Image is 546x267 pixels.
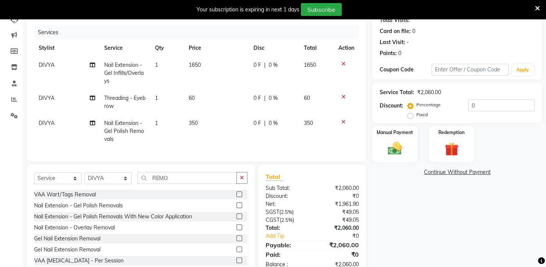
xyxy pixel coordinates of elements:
span: Total [266,173,283,181]
span: 0 F [253,119,261,127]
div: ₹2,060.00 [312,240,365,250]
span: 1 [155,62,158,68]
div: Gel Nail Extension Removal [34,235,100,243]
div: Sub Total: [260,184,312,192]
div: VAA Wart/Tags Removal [34,191,96,199]
img: _gift.svg [440,141,463,158]
div: Your subscription is expiring in next 1 days [197,6,299,14]
div: ₹0 [321,232,365,240]
span: 1650 [304,62,316,68]
th: Action [334,39,359,57]
div: Discount: [260,192,312,200]
a: Continue Without Payment [374,168,541,176]
span: CGST [266,216,280,223]
div: Nail Extension - Gel Polish Removals [34,202,123,210]
div: Payable: [260,240,312,250]
div: 0 [398,49,401,57]
div: ₹2,060.00 [417,88,441,96]
span: 1 [155,95,158,101]
span: 1 [155,120,158,126]
button: Apply [512,64,533,76]
span: 0 F [253,61,261,69]
th: Total [299,39,334,57]
div: Total Visits: [380,16,410,24]
div: VAA [MEDICAL_DATA] - Per Session [34,257,124,265]
div: Coupon Code [380,66,431,74]
span: Nail Extension - Gel Infills/Overlays [104,62,144,84]
span: 350 [304,120,313,126]
span: | [264,119,266,127]
div: Total: [260,224,312,232]
div: Card on file: [380,27,411,35]
span: 0 % [269,61,278,69]
span: SGST [266,209,279,215]
a: Add Tip [260,232,321,240]
div: ₹0 [312,192,365,200]
div: Paid: [260,250,312,259]
button: Subscribe [301,3,342,16]
span: 2.5% [281,209,292,215]
th: Qty [150,39,184,57]
img: _cash.svg [383,141,406,156]
span: DIVYA [39,95,55,101]
div: Service Total: [380,88,414,96]
div: Services [35,25,365,39]
span: 2.5% [281,217,293,223]
label: Percentage [416,101,441,108]
span: 350 [189,120,198,126]
div: 0 [412,27,415,35]
span: 60 [304,95,310,101]
span: 1650 [189,62,201,68]
span: Threading - Eyebrow [104,95,145,109]
div: Net: [260,200,312,208]
span: 0 F [253,94,261,102]
th: Price [184,39,249,57]
label: Manual Payment [377,129,413,136]
th: Disc [249,39,299,57]
span: DIVYA [39,62,55,68]
div: Nail Extension - Gel Polish Removals With New Color Application [34,213,192,221]
div: ₹0 [312,250,365,259]
label: Fixed [416,111,428,118]
div: ₹2,060.00 [312,224,365,232]
span: 60 [189,95,195,101]
span: | [264,61,266,69]
span: 0 % [269,119,278,127]
div: ₹2,060.00 [312,184,365,192]
div: ₹1,961.90 [312,200,365,208]
div: Nail Extension - Overlay Removal [34,224,115,232]
span: 0 % [269,94,278,102]
label: Redemption [438,129,465,136]
th: Service [100,39,150,57]
input: Enter Offer / Coupon Code [432,64,509,76]
div: ₹49.05 [312,216,365,224]
span: Nail Extension - Gel Polish Removals [104,120,144,142]
div: Discount: [380,102,403,110]
div: - [407,38,409,46]
div: Last Visit: [380,38,405,46]
input: Search or Scan [138,172,237,184]
span: | [264,94,266,102]
div: ( ) [260,216,312,224]
div: Points: [380,49,397,57]
th: Stylist [34,39,100,57]
div: ( ) [260,208,312,216]
div: ₹49.05 [312,208,365,216]
span: DIVYA [39,120,55,126]
div: Gel Nail Extension Removal [34,246,100,254]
